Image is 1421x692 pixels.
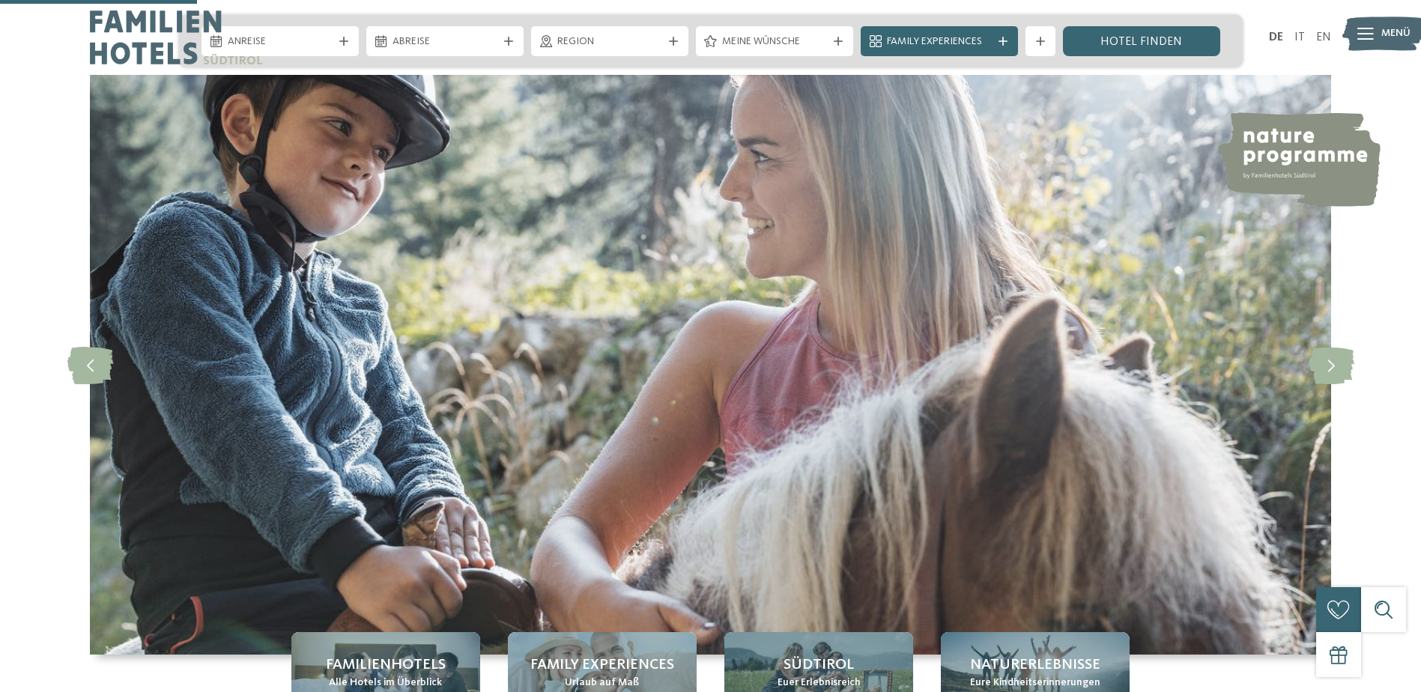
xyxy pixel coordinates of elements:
span: Urlaub auf Maß [565,676,639,691]
a: DE [1269,31,1283,43]
span: Eure Kindheitserinnerungen [970,676,1100,691]
span: Naturerlebnisse [970,655,1100,676]
a: EN [1316,31,1331,43]
span: Menü [1381,26,1411,41]
span: Family Experiences [530,655,674,676]
span: Südtirol [784,655,854,676]
span: Alle Hotels im Überblick [329,676,442,691]
img: Familienhotels Südtirol: The happy family places [90,75,1331,655]
a: IT [1294,31,1305,43]
span: Familienhotels [326,655,446,676]
span: Euer Erlebnisreich [778,676,861,691]
img: nature programme by Familienhotels Südtirol [1216,112,1381,207]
